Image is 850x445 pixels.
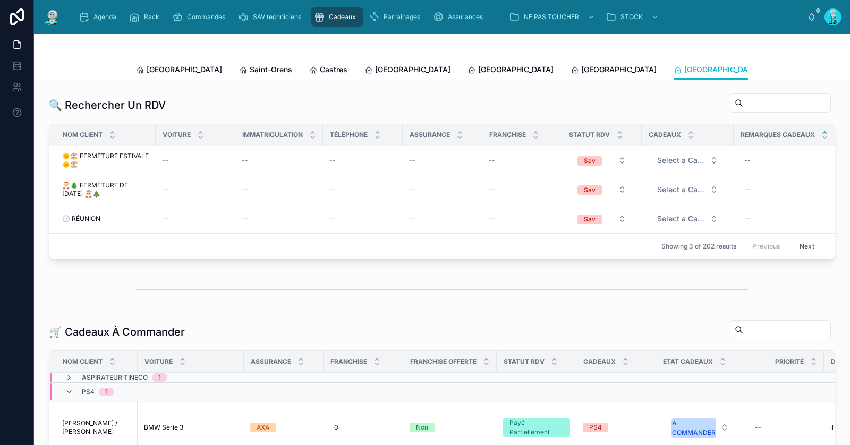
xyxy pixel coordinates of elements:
a: Payé Partiellement [503,418,570,437]
a: 🌞🏖️ FERMETURE ESTIVALE 🌞🏖️ [62,152,149,169]
a: -- [242,156,317,165]
span: Parrainages [384,13,420,21]
a: 0 [330,419,397,436]
div: PS4 [589,423,602,432]
a: 🕒 RÉUNION [62,215,149,223]
a: NE PAS TOUCHER [506,7,600,27]
span: Remarques Cadeaux [741,131,815,139]
span: Castres [320,64,347,75]
a: Select Button [662,413,738,442]
a: [GEOGRAPHIC_DATA] [467,60,554,81]
a: Agenda [75,7,124,27]
span: -- [329,185,336,194]
a: -- [489,156,556,165]
div: Sav [584,185,596,195]
button: Select Button [569,151,635,170]
button: Select Button [663,413,737,442]
button: Select Button [649,180,727,199]
a: [GEOGRAPHIC_DATA] [571,60,657,81]
span: Assurance [251,357,291,366]
span: Statut RDV [569,131,610,139]
span: -- [489,185,495,194]
a: Saint-Orens [239,60,292,81]
span: -- [162,185,168,194]
span: PS4 [82,388,95,396]
a: SAV techniciens [235,7,309,27]
div: -- [755,423,761,432]
span: Franchise [489,131,526,139]
a: Parrainages [365,7,428,27]
a: [GEOGRAPHIC_DATA] [364,60,450,81]
a: Non [410,423,490,432]
a: 🎅🎄 FERMETURE DE [DATE] 🎅🎄 [62,181,149,198]
a: -- [242,185,317,194]
button: Select Button [649,151,727,170]
div: -- [744,156,751,165]
span: Commandes [187,13,225,21]
span: -- [242,185,248,194]
div: AXA [257,423,269,432]
span: Saint-Orens [250,64,292,75]
a: -- [329,156,396,165]
span: -- [409,215,415,223]
span: Select a Cadeau [657,155,705,166]
span: Assurances [448,13,483,21]
span: SAV techniciens [253,13,301,21]
span: -- [162,156,168,165]
span: Select a Cadeau [657,184,705,195]
div: Non [416,423,428,432]
button: Next [792,238,822,254]
span: Rack [144,13,159,21]
a: -- [489,185,556,194]
a: [GEOGRAPHIC_DATA] [674,60,760,80]
a: BMW Série 3 [144,423,237,432]
span: [GEOGRAPHIC_DATA] [581,64,657,75]
div: 1 [158,373,161,382]
h1: 🔍 Rechercher Un RDV [49,98,166,113]
span: [GEOGRAPHIC_DATA] [147,64,222,75]
a: -- [242,215,317,223]
span: [GEOGRAPHIC_DATA] [478,64,554,75]
a: -- [329,185,396,194]
span: [GEOGRAPHIC_DATA] [684,64,760,75]
div: Sav [584,156,596,166]
span: Voiture [163,131,191,139]
a: Cadeaux [311,7,363,27]
span: 🕒 RÉUNION [62,215,100,223]
a: Commandes [169,7,233,27]
a: -- [409,156,476,165]
a: -- [740,210,829,227]
span: -- [489,215,495,223]
span: Immatriculation [242,131,303,139]
span: Téléphone [330,131,368,139]
span: -- [242,156,248,165]
a: Select Button [568,150,635,170]
a: [PERSON_NAME] / [PERSON_NAME] [62,419,131,436]
span: Aspirateur TINECO [82,373,148,382]
a: -- [409,215,476,223]
a: -- [409,185,476,194]
span: NE PAS TOUCHER [524,13,579,21]
span: -- [329,215,336,223]
div: -- [744,185,751,194]
a: Select Button [568,209,635,229]
span: BMW Série 3 [144,423,183,432]
a: Select Button [568,179,635,200]
img: App logo [42,8,62,25]
span: Cadeaux [649,131,681,139]
a: -- [329,215,396,223]
a: STOCK [602,7,664,27]
a: Select Button [648,209,727,229]
span: Assurance [410,131,450,139]
a: -- [489,215,556,223]
a: -- [162,185,229,194]
span: -- [409,185,415,194]
span: Cadeaux [583,357,616,366]
span: Cadeaux [329,13,356,21]
span: Agenda [93,13,116,21]
span: -- [242,215,248,223]
a: Rack [126,7,167,27]
span: Franchise [330,357,367,366]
